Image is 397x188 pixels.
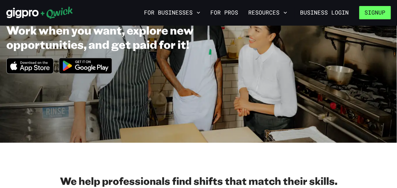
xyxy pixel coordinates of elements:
img: Get it on Google Play [55,54,116,78]
button: Resources [246,7,290,18]
h2: We help professionals find shifts that match their skills. [6,174,391,187]
button: Signup [359,6,391,19]
button: For Businesses [141,7,203,18]
a: Business Login [295,6,354,19]
a: For Pros [208,7,241,18]
a: Download on the App Store [6,68,54,75]
h1: Work when you want, explore new opportunities, and get paid for it! [6,23,237,51]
